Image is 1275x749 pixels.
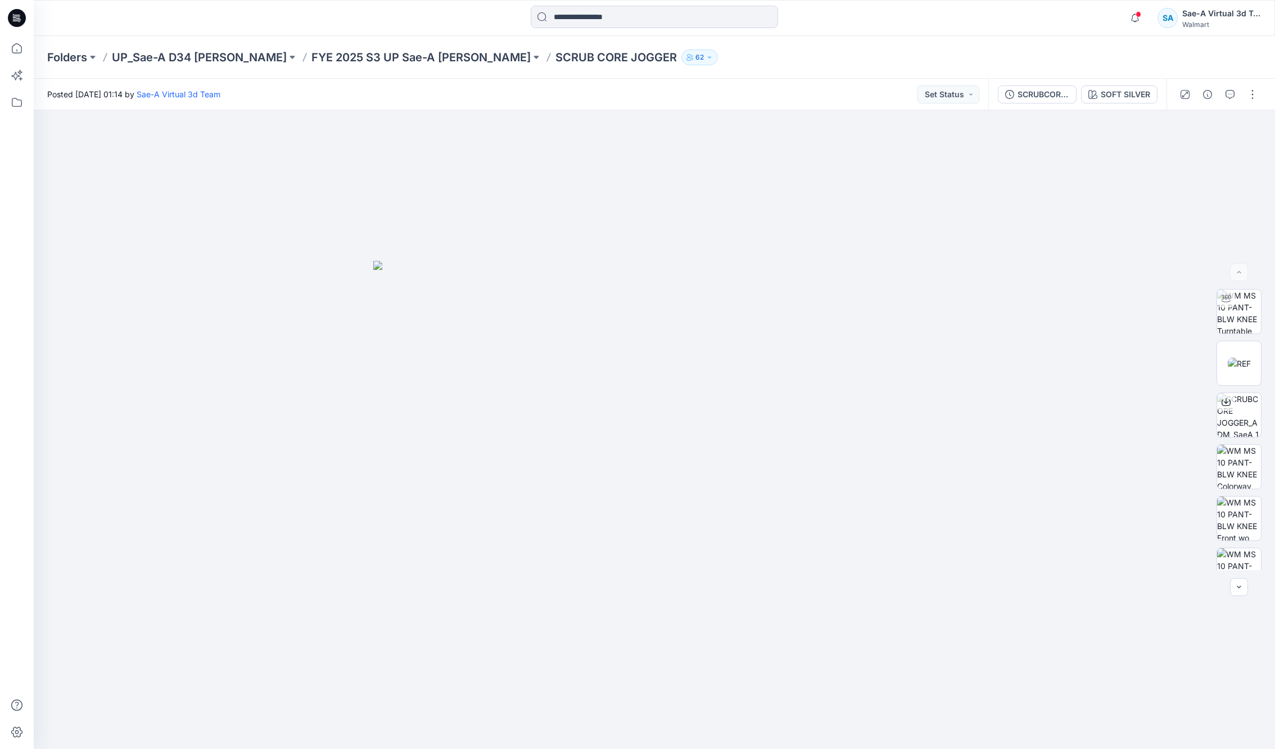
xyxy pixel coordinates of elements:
button: Details [1199,85,1217,103]
a: UP_Sae-A D34 [PERSON_NAME] [112,49,287,65]
p: 62 [695,51,704,64]
button: SOFT SILVER [1081,85,1158,103]
img: WM MS 10 PANT-BLW KNEE Colorway wo Avatar [1217,445,1261,489]
img: WM MS 10 PANT-BLW KNEE Hip Side 1 wo Avatar [1217,548,1261,592]
img: WM MS 10 PANT-BLW KNEE Turntable with Avatar [1217,290,1261,333]
img: SCRUBCORE JOGGER_ADM_SaeA_101223 [1217,393,1261,437]
span: Posted [DATE] 01:14 by [47,88,220,100]
p: SCRUB CORE JOGGER [555,49,677,65]
button: SCRUBCORE JOGGER_ADM_SaeA_101223 [998,85,1077,103]
div: SOFT SILVER [1101,88,1150,101]
div: SA [1158,8,1178,28]
a: FYE 2025 S3 UP Sae-A [PERSON_NAME] [311,49,531,65]
a: Sae-A Virtual 3d Team [137,89,220,99]
div: Walmart [1182,20,1261,29]
button: 62 [681,49,718,65]
img: eyJhbGciOiJIUzI1NiIsImtpZCI6IjAiLCJzbHQiOiJzZXMiLCJ0eXAiOiJKV1QifQ.eyJkYXRhIjp7InR5cGUiOiJzdG9yYW... [373,261,935,749]
img: REF [1228,358,1251,369]
div: Sae-A Virtual 3d Team [1182,7,1261,20]
img: WM MS 10 PANT-BLW KNEE Front wo Avatar [1217,497,1261,540]
div: SCRUBCORE JOGGER_ADM_SaeA_101223 [1018,88,1069,101]
a: Folders [47,49,87,65]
